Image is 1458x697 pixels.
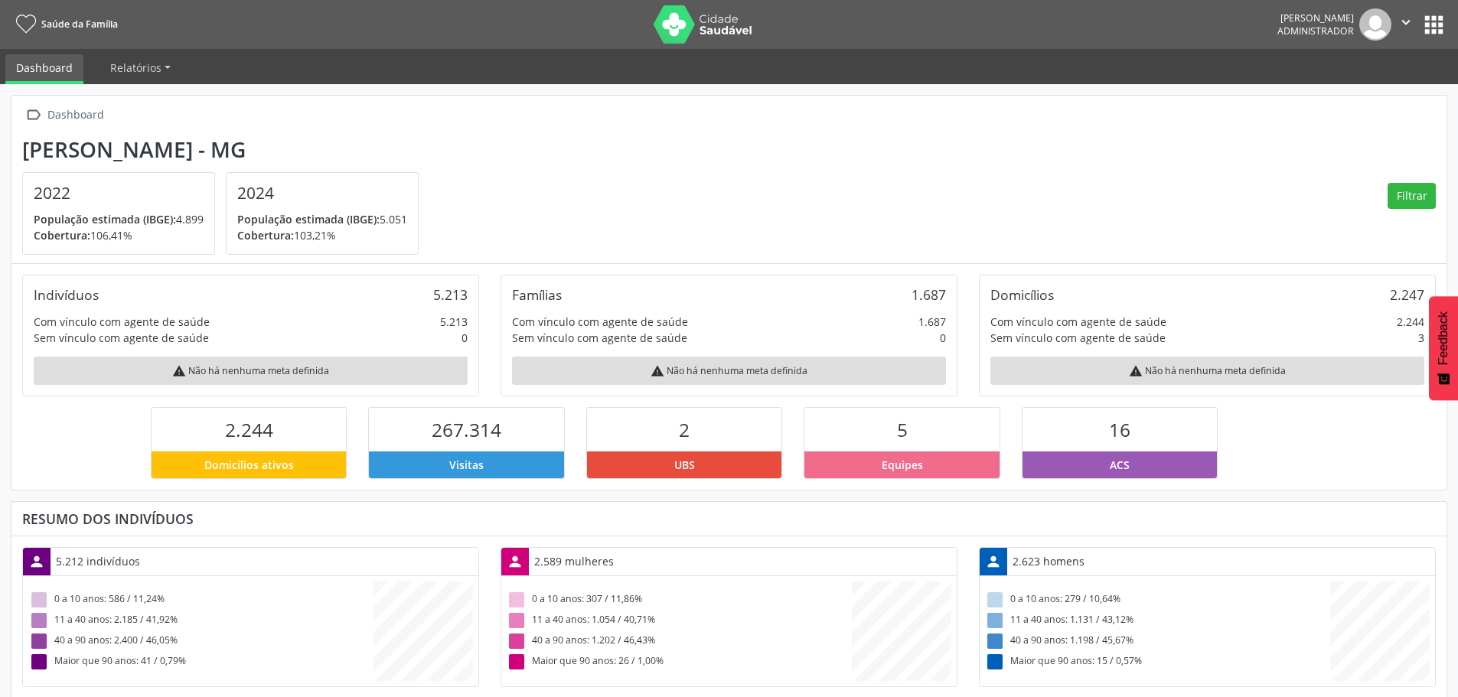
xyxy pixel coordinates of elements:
div: Com vínculo com agente de saúde [512,314,688,330]
div: Resumo dos indivíduos [22,510,1436,527]
div: [PERSON_NAME] - MG [22,137,429,162]
button: Filtrar [1388,183,1436,209]
div: Indivíduos [34,286,99,303]
div: 40 a 90 anos: 2.400 / 46,05% [28,631,373,652]
button: apps [1420,11,1447,38]
div: 2.247 [1390,286,1424,303]
div: 0 [462,330,468,346]
div: 40 a 90 anos: 1.198 / 45,67% [985,631,1330,652]
div: 2.589 mulheres [529,548,619,575]
span: 5 [897,417,908,442]
img: img [1359,8,1391,41]
div: 0 a 10 anos: 279 / 10,64% [985,590,1330,611]
div: Maior que 90 anos: 41 / 0,79% [28,652,373,673]
a:  Dashboard [22,104,106,126]
span: População estimada (IBGE): [237,212,380,226]
i:  [22,104,44,126]
span: ACS [1110,457,1130,473]
div: Maior que 90 anos: 26 / 1,00% [507,652,852,673]
i: warning [651,364,664,378]
p: 106,41% [34,227,204,243]
div: Não há nenhuma meta definida [512,357,946,385]
i: person [507,553,524,570]
span: Visitas [449,457,484,473]
div: 1.687 [918,314,946,330]
span: Cobertura: [34,228,90,243]
div: Sem vínculo com agente de saúde [990,330,1166,346]
div: Dashboard [44,104,106,126]
div: 0 a 10 anos: 307 / 11,86% [507,590,852,611]
span: 16 [1109,417,1130,442]
div: [PERSON_NAME] [1277,11,1354,24]
span: Saúde da Família [41,18,118,31]
div: Não há nenhuma meta definida [990,357,1424,385]
h4: 2024 [237,184,407,203]
div: 1.687 [912,286,946,303]
div: Sem vínculo com agente de saúde [34,330,209,346]
span: Cobertura: [237,228,294,243]
div: Domicílios [990,286,1054,303]
span: 2.244 [225,417,273,442]
a: Relatórios [99,54,181,81]
button:  [1391,8,1420,41]
div: 5.213 [440,314,468,330]
div: Sem vínculo com agente de saúde [512,330,687,346]
h4: 2022 [34,184,204,203]
p: 4.899 [34,211,204,227]
div: 2.623 homens [1007,548,1090,575]
div: Não há nenhuma meta definida [34,357,468,385]
a: Dashboard [5,54,83,84]
span: 267.314 [432,417,501,442]
span: Equipes [882,457,923,473]
span: Feedback [1437,311,1450,365]
div: Maior que 90 anos: 15 / 0,57% [985,652,1330,673]
div: 11 a 40 anos: 2.185 / 41,92% [28,611,373,631]
span: UBS [674,457,695,473]
button: Feedback - Mostrar pesquisa [1429,296,1458,400]
span: Domicílios ativos [204,457,294,473]
div: 11 a 40 anos: 1.131 / 43,12% [985,611,1330,631]
div: 3 [1418,330,1424,346]
div: Com vínculo com agente de saúde [990,314,1166,330]
i:  [1398,14,1414,31]
p: 103,21% [237,227,407,243]
div: 0 a 10 anos: 586 / 11,24% [28,590,373,611]
span: Relatórios [110,60,161,75]
div: Famílias [512,286,562,303]
div: 0 [940,330,946,346]
span: Administrador [1277,24,1354,37]
div: Com vínculo com agente de saúde [34,314,210,330]
div: 2.244 [1397,314,1424,330]
i: warning [1129,364,1143,378]
a: Saúde da Família [11,11,118,37]
span: 2 [679,417,690,442]
i: person [985,553,1002,570]
div: 5.212 indivíduos [51,548,145,575]
i: person [28,553,45,570]
div: 5.213 [433,286,468,303]
div: 40 a 90 anos: 1.202 / 46,43% [507,631,852,652]
i: warning [172,364,186,378]
div: 11 a 40 anos: 1.054 / 40,71% [507,611,852,631]
span: População estimada (IBGE): [34,212,176,226]
p: 5.051 [237,211,407,227]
